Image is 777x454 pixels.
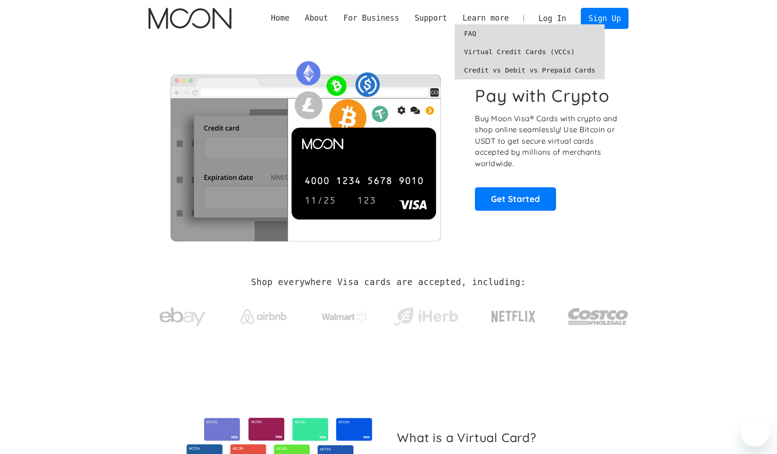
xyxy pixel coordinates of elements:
[229,300,298,328] a: Airbnb
[241,309,287,324] img: Airbnb
[336,12,407,24] div: For Business
[455,12,517,24] div: Learn more
[149,55,463,241] img: Moon Cards let you spend your crypto anywhere Visa is accepted.
[568,299,629,334] img: Costco
[475,187,556,210] a: Get Started
[463,12,509,24] div: Learn more
[455,24,605,79] nav: Learn more
[531,8,574,28] a: Log In
[581,8,628,28] a: Sign Up
[407,12,455,24] div: Support
[391,305,460,329] img: iHerb
[568,290,629,338] a: Costco
[455,43,605,61] a: Virtual Credit Cards (VCCs)
[397,430,621,445] h2: What is a Virtual Card?
[455,61,605,79] a: Credit vs Debit vs Prepaid Cards
[475,113,618,169] p: Buy Moon Visa® Cards with crypto and shop online seamlessly! Use Bitcoin or USDT to get secure vi...
[251,277,526,287] h2: Shop everywhere Visa cards are accepted, including:
[297,12,336,24] div: About
[149,8,231,29] a: home
[391,296,460,333] a: iHerb
[149,8,231,29] img: Moon Logo
[310,302,379,327] a: Walmart
[263,12,297,24] a: Home
[490,305,536,328] img: Netflix
[160,303,205,331] img: ebay
[414,12,447,24] div: Support
[740,417,770,447] iframe: Button to launch messaging window
[455,24,605,43] a: FAQ
[475,85,610,106] h1: Pay with Crypto
[343,12,399,24] div: For Business
[322,311,368,322] img: Walmart
[305,12,328,24] div: About
[149,293,217,336] a: ebay
[473,296,555,333] a: Netflix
